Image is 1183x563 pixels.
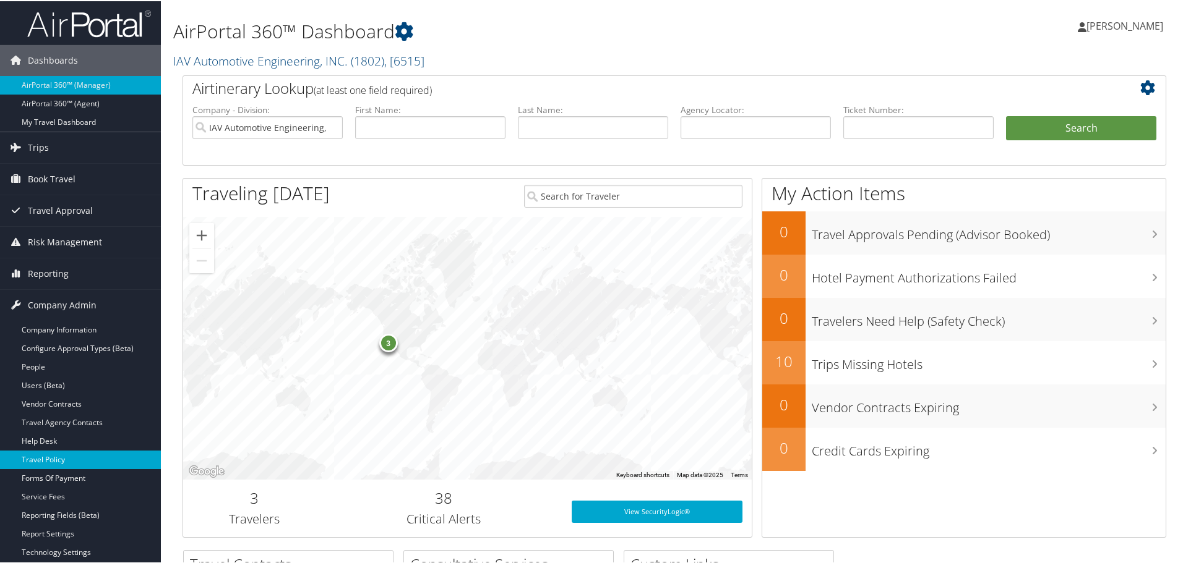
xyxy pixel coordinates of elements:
h1: AirPortal 360™ Dashboard [173,17,841,43]
span: Travel Approval [28,194,93,225]
label: Agency Locator: [681,103,831,115]
h3: Trips Missing Hotels [812,349,1166,372]
a: 0Vendor Contracts Expiring [762,383,1166,426]
h1: My Action Items [762,179,1166,205]
h2: 0 [762,220,806,241]
span: Risk Management [28,226,102,256]
span: Book Travel [28,163,75,193]
h2: 0 [762,393,806,414]
span: (at least one field required) [314,82,432,96]
a: [PERSON_NAME] [1078,6,1176,43]
span: Dashboards [28,44,78,75]
a: 0Travelers Need Help (Safety Check) [762,297,1166,340]
h2: 0 [762,263,806,284]
a: Open this area in Google Maps (opens a new window) [186,462,227,478]
h3: Critical Alerts [335,509,553,527]
h2: 10 [762,350,806,371]
label: Company - Division: [192,103,343,115]
h2: 0 [762,436,806,457]
h2: 38 [335,486,553,507]
h3: Vendor Contracts Expiring [812,392,1166,415]
span: Company Admin [28,289,97,320]
button: Keyboard shortcuts [616,470,669,478]
span: [PERSON_NAME] [1086,18,1163,32]
h3: Travelers Need Help (Safety Check) [812,305,1166,329]
h2: 3 [192,486,316,507]
div: 3 [379,332,397,350]
label: Ticket Number: [843,103,994,115]
h3: Credit Cards Expiring [812,435,1166,459]
h3: Travelers [192,509,316,527]
label: Last Name: [518,103,668,115]
img: Google [186,462,227,478]
h3: Hotel Payment Authorizations Failed [812,262,1166,286]
button: Search [1006,115,1156,140]
h2: 0 [762,307,806,328]
span: ( 1802 ) [351,51,384,68]
span: Map data ©2025 [677,470,723,477]
button: Zoom in [189,222,214,247]
img: airportal-logo.png [27,8,151,37]
label: First Name: [355,103,505,115]
a: 10Trips Missing Hotels [762,340,1166,383]
span: Trips [28,131,49,162]
a: Terms (opens in new tab) [731,470,748,477]
h2: Airtinerary Lookup [192,77,1075,98]
input: Search for Traveler [524,184,742,206]
a: IAV Automotive Engineering, INC. [173,51,424,68]
a: View SecurityLogic® [572,499,742,522]
span: , [ 6515 ] [384,51,424,68]
span: Reporting [28,257,69,288]
a: 0Travel Approvals Pending (Advisor Booked) [762,210,1166,253]
a: 0Hotel Payment Authorizations Failed [762,253,1166,297]
h3: Travel Approvals Pending (Advisor Booked) [812,219,1166,242]
a: 0Credit Cards Expiring [762,426,1166,470]
button: Zoom out [189,247,214,272]
h1: Traveling [DATE] [192,179,330,205]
